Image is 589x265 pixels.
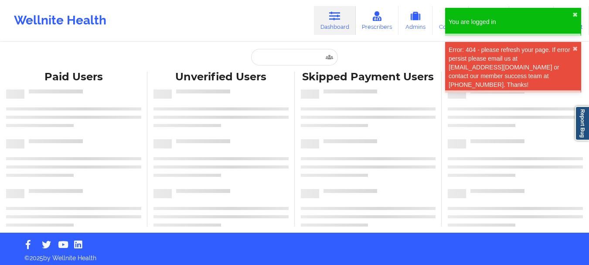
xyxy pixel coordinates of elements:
a: Prescribers [356,6,399,35]
p: © 2025 by Wellnite Health [18,248,571,262]
a: Coaches [432,6,469,35]
button: close [572,45,578,52]
div: Error: 404 - please refresh your page. If error persist please email us at [EMAIL_ADDRESS][DOMAIN... [449,45,572,89]
div: You are logged in [449,17,572,26]
a: Admins [398,6,432,35]
div: Unverified Users [153,70,289,84]
a: Dashboard [314,6,356,35]
button: close [572,11,578,18]
div: Paid Users [6,70,141,84]
div: Skipped Payment Users [301,70,436,84]
a: Report Bug [575,106,589,141]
